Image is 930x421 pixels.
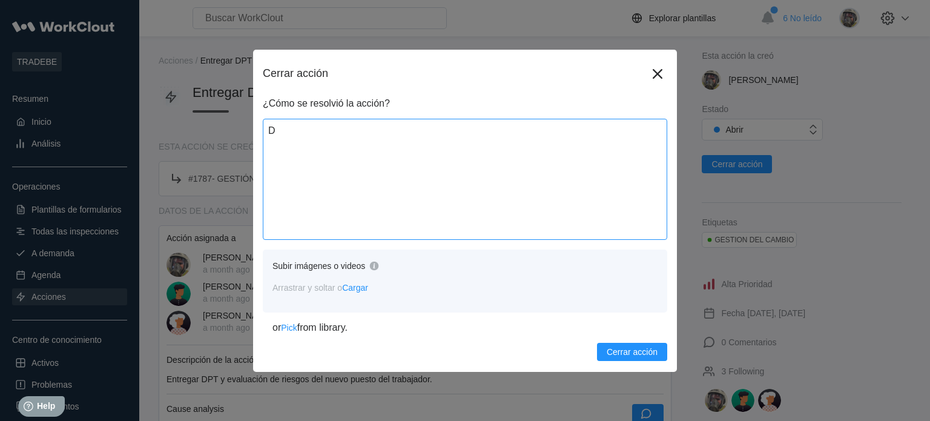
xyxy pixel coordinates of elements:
[272,261,365,271] div: Subir imágenes o videos
[263,98,667,109] div: ¿Cómo se resolvió la acción?
[263,67,648,80] div: Cerrar acción
[263,119,667,240] textarea: D
[607,348,658,356] span: Cerrar acción
[281,323,297,333] span: Pick
[342,283,368,293] span: Cargar
[272,322,658,333] div: or from library.
[597,343,667,361] button: Cerrar acción
[272,283,368,293] span: Arrastrar y soltar o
